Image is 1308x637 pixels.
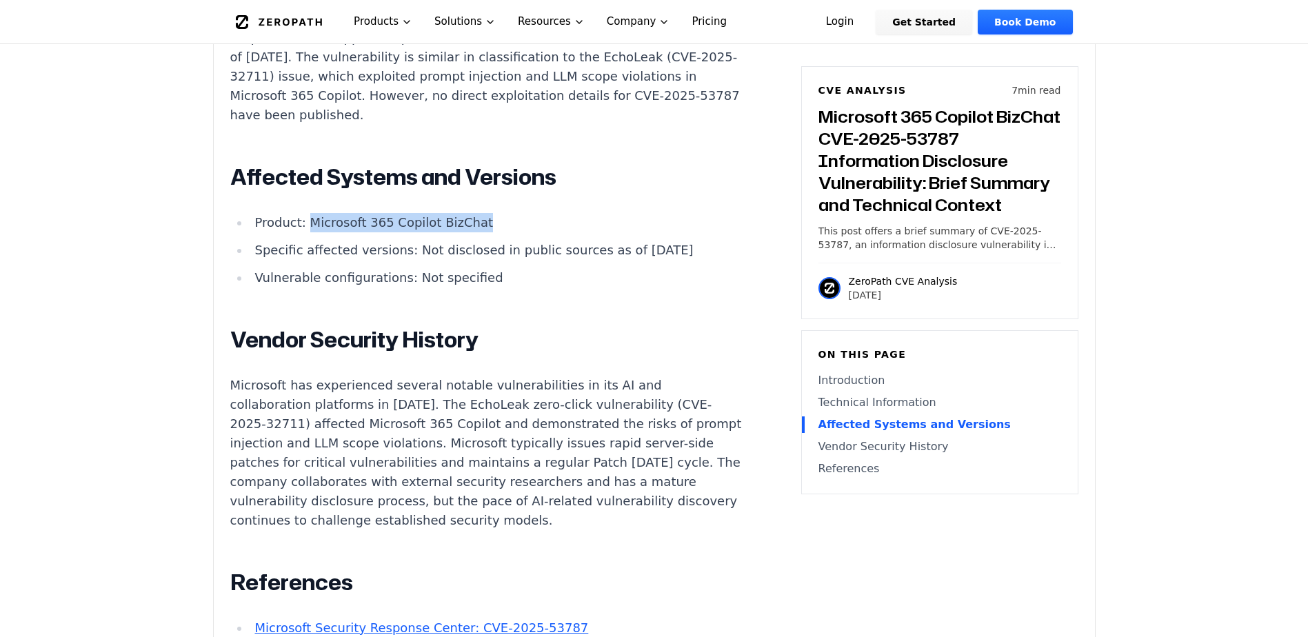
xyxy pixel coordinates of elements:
a: Technical Information [818,394,1061,411]
a: Vendor Security History [818,438,1061,455]
li: Vulnerable configurations: Not specified [250,268,743,287]
h2: Affected Systems and Versions [230,163,743,191]
h2: References [230,569,743,596]
a: Microsoft Security Response Center: CVE-2025-53787 [254,620,588,635]
img: ZeroPath CVE Analysis [818,277,841,299]
li: Specific affected versions: Not disclosed in public sources as of [DATE] [250,241,743,260]
a: Login [809,10,871,34]
h6: CVE Analysis [818,83,907,97]
a: Introduction [818,372,1061,389]
p: Microsoft has experienced several notable vulnerabilities in its AI and collaboration platforms i... [230,376,743,530]
p: [DATE] [849,288,958,302]
p: ZeroPath CVE Analysis [849,274,958,288]
h6: On this page [818,347,1061,361]
a: References [818,461,1061,477]
h3: Microsoft 365 Copilot BizChat CVE-2025-53787 Information Disclosure Vulnerability: Brief Summary ... [818,105,1061,216]
a: Book Demo [978,10,1072,34]
h2: Vendor Security History [230,326,743,354]
p: No public code snippets, exploitation flows, or root cause details are available as of [DATE]. Th... [230,28,743,125]
a: Get Started [876,10,972,34]
p: This post offers a brief summary of CVE-2025-53787, an information disclosure vulnerability in Mi... [818,224,1061,252]
a: Affected Systems and Versions [818,416,1061,433]
p: 7 min read [1012,83,1060,97]
li: Product: Microsoft 365 Copilot BizChat [250,213,743,232]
